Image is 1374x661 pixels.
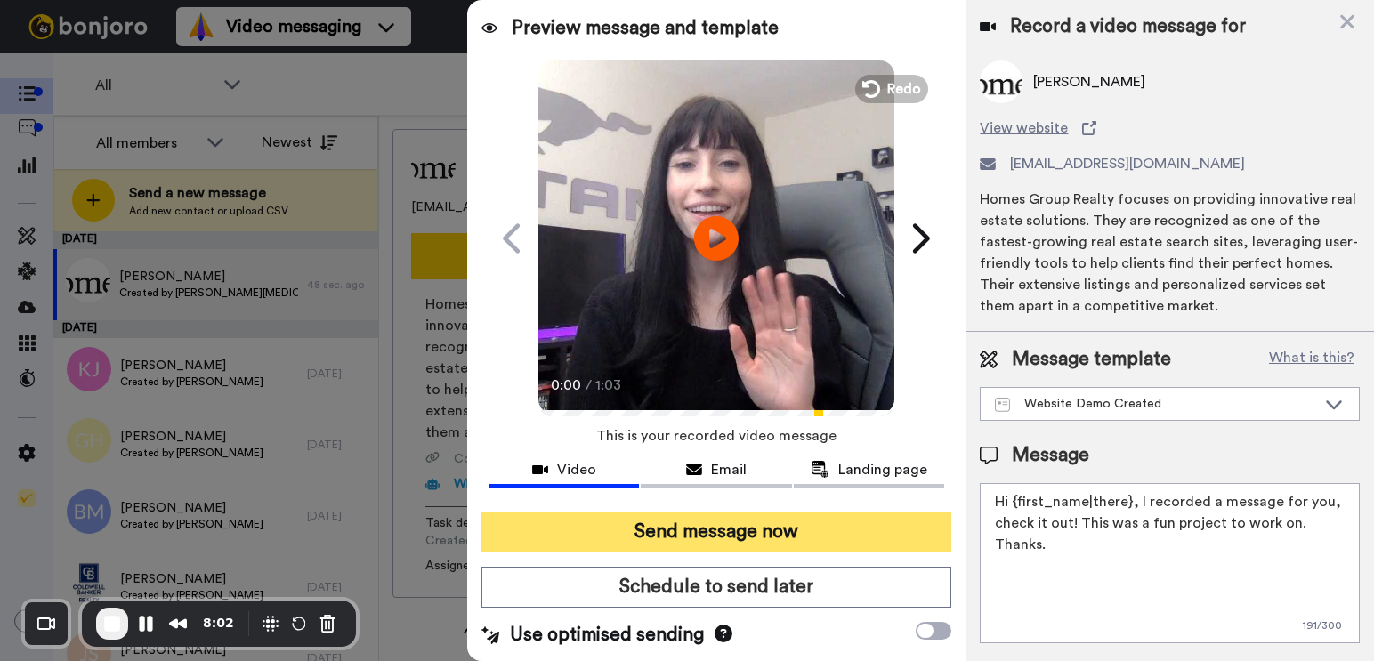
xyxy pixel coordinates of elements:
span: View website [980,117,1068,139]
span: Message template [1012,346,1171,373]
span: Video [557,459,596,480]
div: Homes Group Realty focuses on providing innovative real estate solutions. They are recognized as ... [980,189,1360,317]
span: [EMAIL_ADDRESS][DOMAIN_NAME] [1010,153,1245,174]
span: This is your recorded video message [596,416,837,455]
div: Website Demo Created [995,395,1316,413]
span: Message [1012,442,1089,469]
span: 1:03 [595,375,626,396]
button: Send message now [481,512,951,552]
span: Email [711,459,747,480]
span: 0:00 [551,375,582,396]
textarea: Hi {first_name|there}, I recorded a message for you, check it out! This was a fun project to work... [980,483,1360,643]
button: What is this? [1264,346,1360,373]
span: Landing page [838,459,927,480]
span: / [586,375,592,396]
img: Message-temps.svg [995,398,1010,412]
span: Use optimised sending [510,622,704,649]
a: View website [980,117,1360,139]
button: Schedule to send later [481,567,951,608]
